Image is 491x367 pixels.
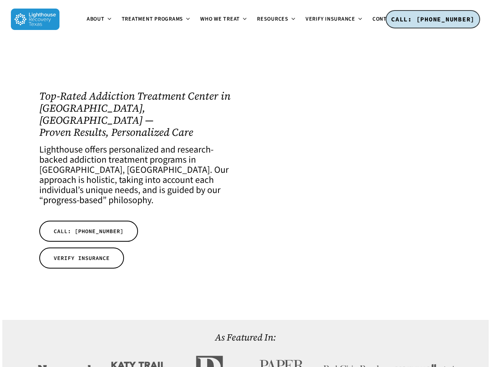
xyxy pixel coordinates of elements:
h1: Top-Rated Addiction Treatment Center in [GEOGRAPHIC_DATA], [GEOGRAPHIC_DATA] — Proven Results, Pe... [39,90,237,138]
a: Treatment Programs [117,16,196,23]
a: Who We Treat [196,16,252,23]
a: VERIFY INSURANCE [39,248,124,269]
span: Resources [257,15,288,23]
span: Contact [372,15,397,23]
a: Contact [368,16,409,23]
span: Treatment Programs [122,15,183,23]
a: Verify Insurance [301,16,368,23]
span: CALL: [PHONE_NUMBER] [54,227,124,235]
a: About [82,16,117,23]
a: progress-based [43,193,103,207]
a: Resources [252,16,301,23]
span: CALL: [PHONE_NUMBER] [391,15,475,23]
a: As Featured In: [215,331,276,344]
span: About [87,15,105,23]
h4: Lighthouse offers personalized and research-backed addiction treatment programs in [GEOGRAPHIC_DA... [39,145,237,205]
img: Lighthouse Recovery Texas [11,9,59,30]
span: VERIFY INSURANCE [54,254,110,262]
a: CALL: [PHONE_NUMBER] [39,221,138,242]
a: CALL: [PHONE_NUMBER] [386,10,480,29]
span: Verify Insurance [306,15,355,23]
span: Who We Treat [200,15,240,23]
